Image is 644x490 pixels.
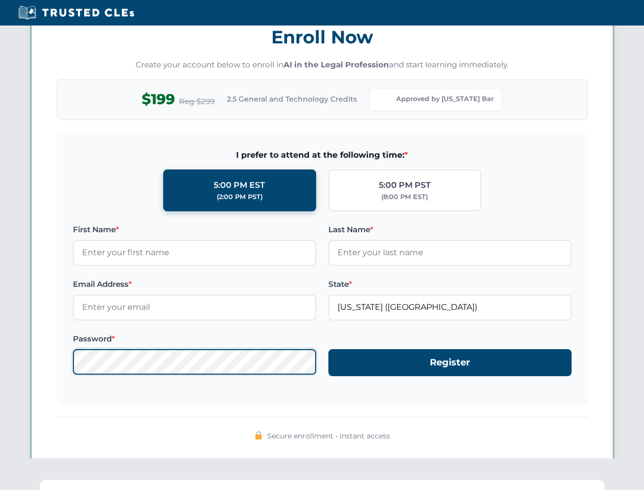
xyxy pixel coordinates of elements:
label: First Name [73,224,316,236]
div: 5:00 PM EST [214,179,265,192]
div: (8:00 PM EST) [381,192,428,202]
span: I prefer to attend at the following time: [73,149,572,162]
img: Trusted CLEs [15,5,137,20]
button: Register [328,349,572,376]
div: (2:00 PM PST) [217,192,263,202]
input: Enter your first name [73,240,316,265]
label: Password [73,333,316,345]
span: Secure enrollment • Instant access [267,430,390,442]
input: Enter your email [73,295,316,320]
h3: Enroll Now [57,21,588,53]
p: Create your account below to enroll in and start learning immediately. [57,59,588,71]
span: $199 [142,88,175,111]
img: Florida Bar [378,92,392,107]
label: Last Name [328,224,572,236]
img: 🔒 [254,431,263,439]
strong: AI in the Legal Profession [284,60,389,69]
label: State [328,278,572,290]
span: 2.5 General and Technology Credits [227,93,357,105]
input: Enter your last name [328,240,572,265]
span: Approved by [US_STATE] Bar [396,94,494,104]
span: Reg $299 [179,95,215,108]
input: Florida (FL) [328,295,572,320]
label: Email Address [73,278,316,290]
div: 5:00 PM PST [379,179,431,192]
